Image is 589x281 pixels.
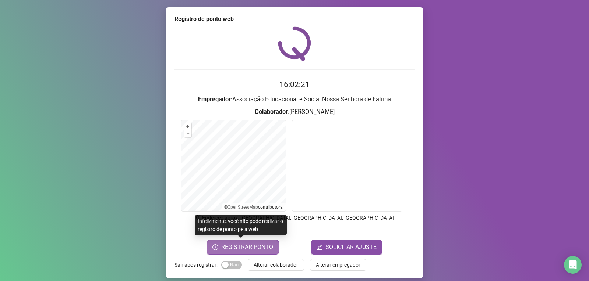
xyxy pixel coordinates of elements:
[279,80,310,89] time: 16:02:21
[255,108,288,115] strong: Colaborador
[317,244,322,250] span: edit
[195,215,287,235] div: Infelizmente, você não pode realizar o registro de ponto pela web
[564,256,582,274] div: Open Intercom Messenger
[174,15,415,24] div: Registro de ponto web
[325,243,377,252] span: SOLICITAR AJUSTE
[207,240,279,255] button: REGISTRAR PONTO
[198,96,231,103] strong: Empregador
[316,261,360,269] span: Alterar empregador
[311,240,382,255] button: editSOLICITAR AJUSTE
[310,259,366,271] button: Alterar empregador
[195,214,202,221] span: info-circle
[174,259,221,271] label: Sair após registrar
[224,205,283,210] li: © contributors.
[221,243,273,252] span: REGISTRAR PONTO
[174,214,415,222] p: Endereço aprox. : [GEOGRAPHIC_DATA], [GEOGRAPHIC_DATA], [GEOGRAPHIC_DATA]
[212,244,218,250] span: clock-circle
[254,261,298,269] span: Alterar colaborador
[248,259,304,271] button: Alterar colaborador
[278,26,311,61] img: QRPoint
[184,123,191,130] button: +
[184,130,191,137] button: –
[174,107,415,117] h3: : [PERSON_NAME]
[174,95,415,104] h3: : Associação Educacional e Social Nossa Senhora de Fatima
[228,205,258,210] a: OpenStreetMap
